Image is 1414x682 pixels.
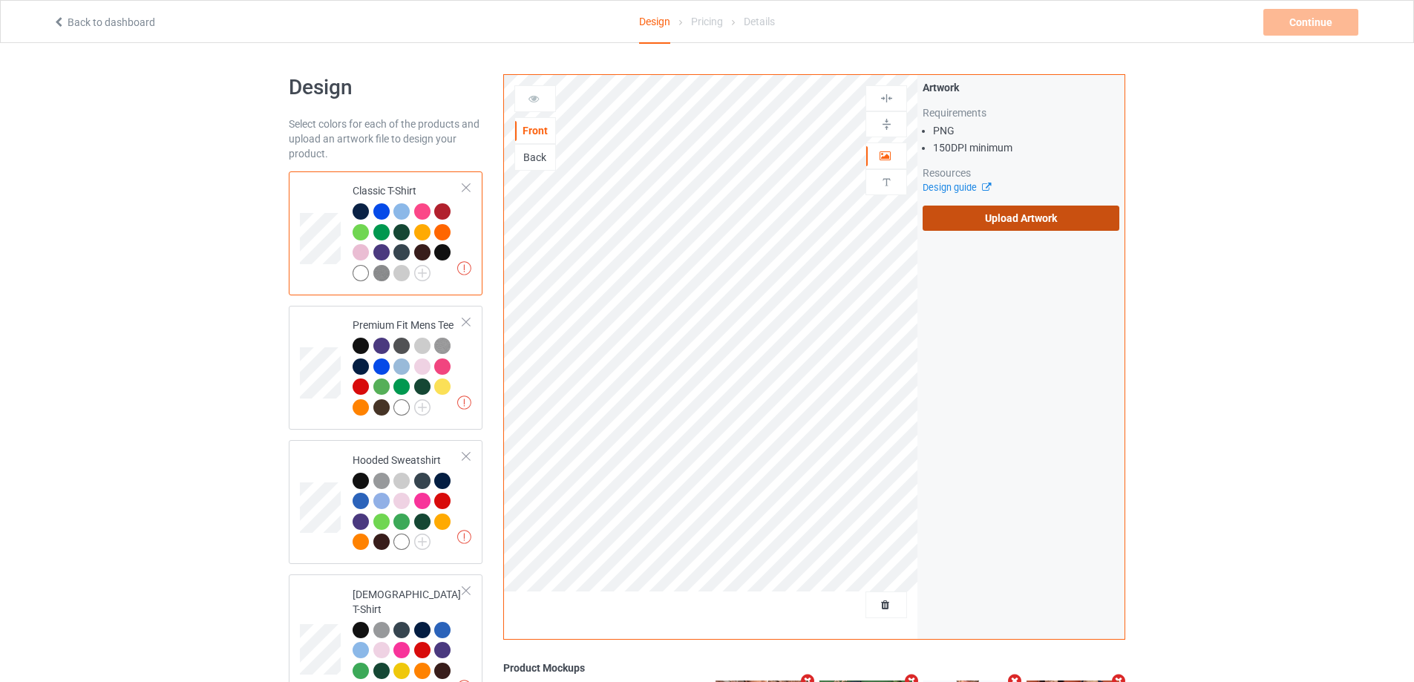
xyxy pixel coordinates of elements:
[515,150,555,165] div: Back
[353,183,463,280] div: Classic T-Shirt
[289,440,482,564] div: Hooded Sweatshirt
[414,399,431,416] img: svg+xml;base64,PD94bWwgdmVyc2lvbj0iMS4wIiBlbmNvZGluZz0iVVRGLTgiPz4KPHN2ZyB3aWR0aD0iMjJweCIgaGVpZ2...
[923,165,1119,180] div: Resources
[515,123,555,138] div: Front
[923,105,1119,120] div: Requirements
[691,1,723,42] div: Pricing
[923,80,1119,95] div: Artwork
[353,453,463,549] div: Hooded Sweatshirt
[880,117,894,131] img: svg%3E%0A
[289,117,482,161] div: Select colors for each of the products and upload an artwork file to design your product.
[289,306,482,430] div: Premium Fit Mens Tee
[457,530,471,544] img: exclamation icon
[923,206,1119,231] label: Upload Artwork
[373,265,390,281] img: heather_texture.png
[353,318,463,414] div: Premium Fit Mens Tee
[933,123,1119,138] li: PNG
[53,16,155,28] a: Back to dashboard
[414,534,431,550] img: svg+xml;base64,PD94bWwgdmVyc2lvbj0iMS4wIiBlbmNvZGluZz0iVVRGLTgiPz4KPHN2ZyB3aWR0aD0iMjJweCIgaGVpZ2...
[289,171,482,295] div: Classic T-Shirt
[457,396,471,410] img: exclamation icon
[434,338,451,354] img: heather_texture.png
[289,74,482,101] h1: Design
[880,91,894,105] img: svg%3E%0A
[880,175,894,189] img: svg%3E%0A
[457,261,471,275] img: exclamation icon
[923,182,990,193] a: Design guide
[414,265,431,281] img: svg+xml;base64,PD94bWwgdmVyc2lvbj0iMS4wIiBlbmNvZGluZz0iVVRGLTgiPz4KPHN2ZyB3aWR0aD0iMjJweCIgaGVpZ2...
[744,1,775,42] div: Details
[933,140,1119,155] li: 150 DPI minimum
[639,1,670,44] div: Design
[503,660,1125,675] div: Product Mockups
